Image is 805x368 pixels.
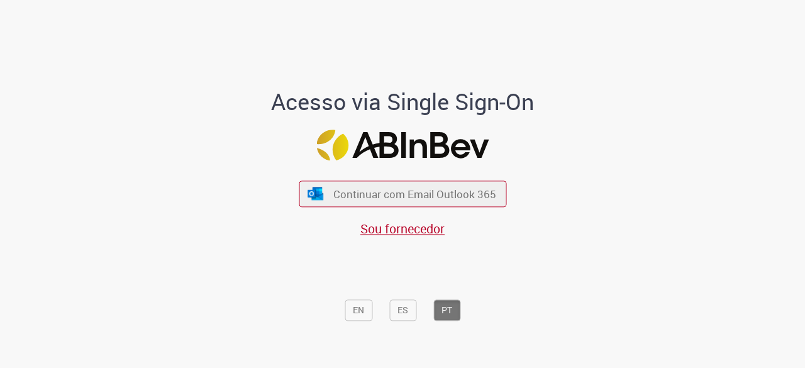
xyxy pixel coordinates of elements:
[307,187,325,200] img: ícone Azure/Microsoft 360
[228,90,577,115] h1: Acesso via Single Sign-On
[433,300,460,321] button: PT
[333,187,496,201] span: Continuar com Email Outlook 365
[299,181,506,207] button: ícone Azure/Microsoft 360 Continuar com Email Outlook 365
[389,300,416,321] button: ES
[316,130,489,160] img: Logo ABInBev
[345,300,372,321] button: EN
[360,220,445,237] a: Sou fornecedor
